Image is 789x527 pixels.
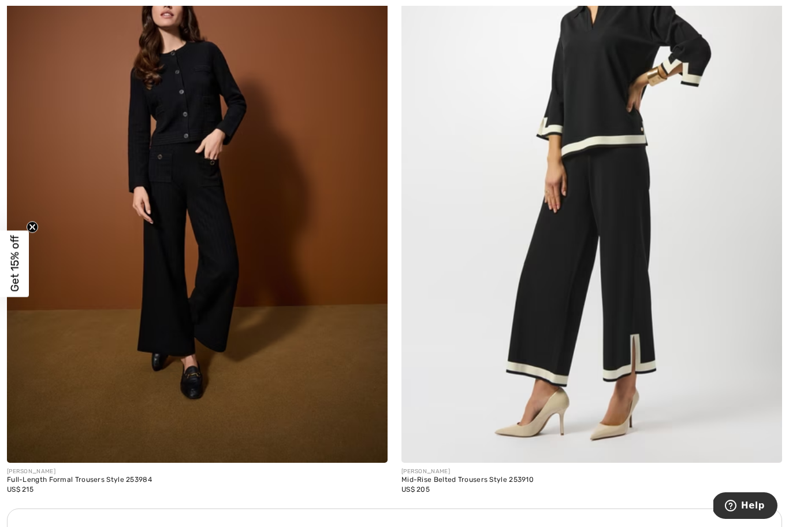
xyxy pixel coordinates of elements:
div: Full-Length Formal Trousers Style 253984 [7,476,152,484]
iframe: Opens a widget where you can find more information [713,492,777,521]
span: Get 15% off [8,235,21,292]
div: [PERSON_NAME] [7,467,152,476]
span: US$ 215 [7,485,34,493]
button: Close teaser [27,221,38,233]
span: US$ 205 [401,485,430,493]
div: [PERSON_NAME] [401,467,534,476]
div: Mid-Rise Belted Trousers Style 253910 [401,476,534,484]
